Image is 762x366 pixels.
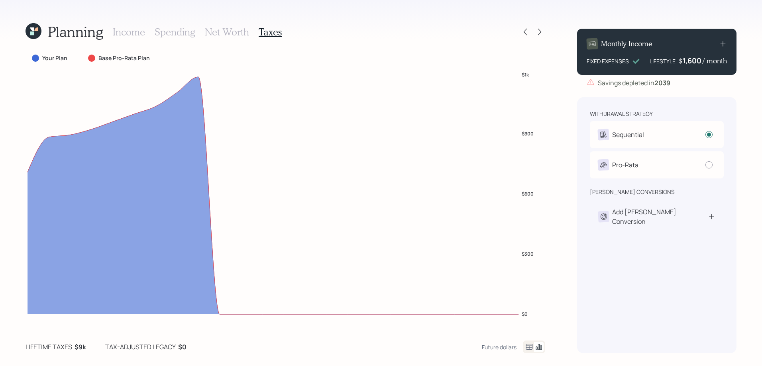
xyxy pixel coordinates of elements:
[590,110,653,118] div: withdrawal strategy
[178,343,187,351] b: $0
[654,78,670,87] b: 2039
[522,311,528,318] tspan: $0
[522,190,534,197] tspan: $600
[522,71,530,78] tspan: $1k
[679,57,683,65] h4: $
[113,26,145,38] h3: Income
[612,207,708,226] div: Add [PERSON_NAME] Conversion
[205,26,249,38] h3: Net Worth
[598,78,670,88] div: Savings depleted in
[601,39,652,48] h4: Monthly Income
[650,57,676,65] div: LIFESTYLE
[48,23,103,40] h1: Planning
[612,130,644,139] div: Sequential
[522,251,534,258] tspan: $300
[26,342,72,352] div: lifetime taxes
[522,130,534,137] tspan: $900
[612,160,638,170] div: Pro-Rata
[105,342,176,352] div: tax-adjusted legacy
[42,54,67,62] label: Your Plan
[683,56,703,65] div: 1,600
[482,343,517,351] div: Future dollars
[259,26,282,38] h3: Taxes
[155,26,195,38] h3: Spending
[590,188,675,196] div: [PERSON_NAME] conversions
[703,57,727,65] h4: / month
[587,57,629,65] div: FIXED EXPENSES
[98,54,150,62] label: Base Pro-Rata Plan
[75,343,86,351] b: $9k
